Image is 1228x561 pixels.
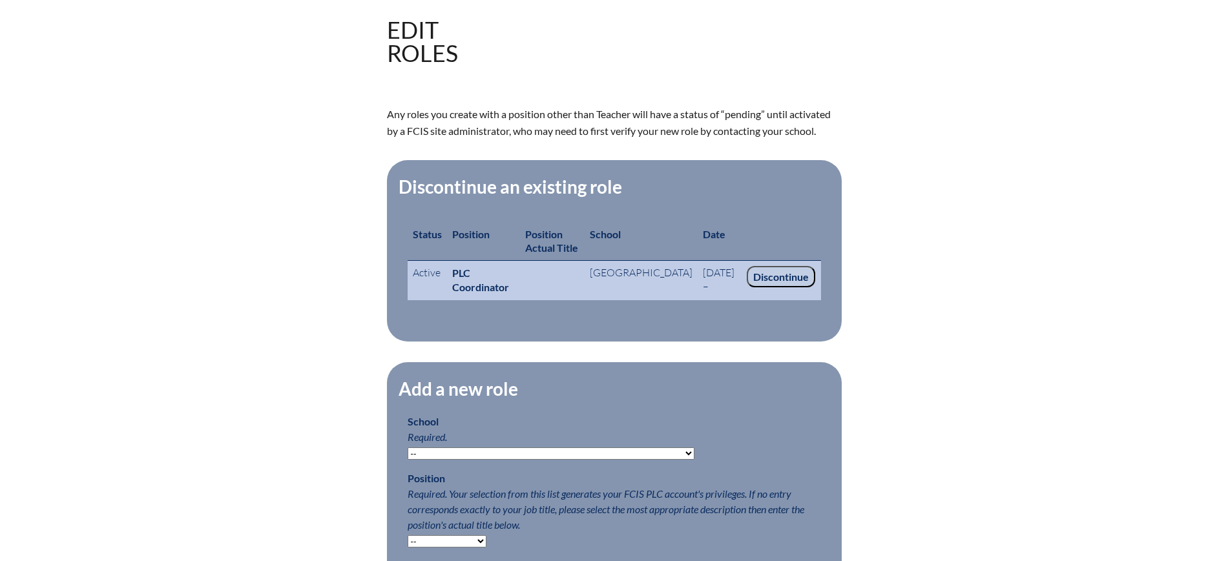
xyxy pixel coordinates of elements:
label: Position [408,472,445,484]
span: Required. [408,431,447,443]
legend: Add a new role [397,378,519,400]
th: Position Actual Title [520,222,585,260]
label: School [408,415,439,427]
td: [DATE] – [698,260,742,300]
b: PLC Coordinator [452,267,509,293]
th: Position [447,222,520,260]
td: Active [408,260,447,300]
input: Discontinue [747,266,815,288]
h1: Edit Roles [387,18,458,65]
th: School [585,222,698,260]
p: Any roles you create with a position other than Teacher will have a status of “pending” until act... [387,106,842,139]
legend: Discontinue an existing role [397,176,623,198]
span: Required. Your selection from this list generates your FCIS PLC account's privileges. If no entry... [408,487,804,531]
th: Date [698,222,821,260]
th: Status [408,222,447,260]
td: [GEOGRAPHIC_DATA] [585,260,698,300]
